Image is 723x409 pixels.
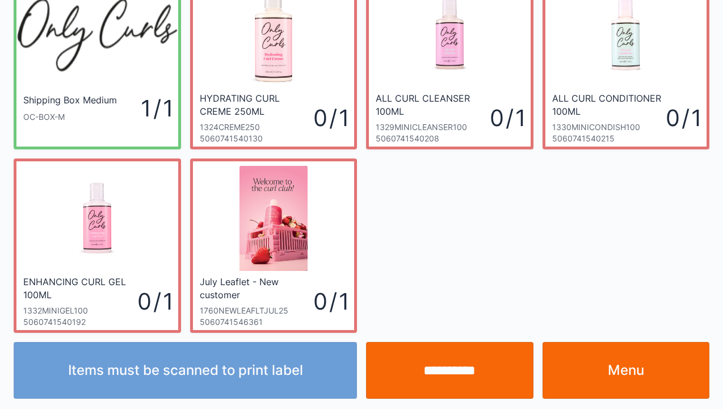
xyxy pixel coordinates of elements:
div: 0 / 1 [313,102,347,134]
div: 1332MINIGEL100 [23,305,137,316]
div: OC-BOX-M [23,111,120,123]
div: 0 / 1 [137,285,171,318]
div: 1 / 1 [120,92,171,124]
div: 1324CREME250 [200,122,314,133]
div: ENHANCING CURL GEL 100ML [23,276,134,301]
div: ALL CURL CLEANSER 100ML [376,92,487,117]
div: 5060741540192 [23,316,137,328]
div: 1760NEWLEAFLTJUL25 [200,305,314,316]
div: 0 / 1 [490,102,524,134]
div: Shipping Box Medium [23,94,117,107]
a: July Leaflet - New customer1760NEWLEAFLTJUL2550607415463610 / 1 [190,158,358,333]
div: 5060741540130 [200,133,314,144]
div: 1329MINICLEANSER100 [376,122,490,133]
div: 5060741546361 [200,316,314,328]
div: 0 / 1 [666,102,700,134]
div: 5060741540208 [376,133,490,144]
img: Screenshot-86.png [239,166,308,271]
div: 5060741540215 [552,133,666,144]
div: ALL CURL CONDITIONER 100ML [552,92,663,117]
div: 1330MINICONDISH100 [552,122,666,133]
a: ENHANCING CURL GEL 100ML1332MINIGEL10050607415401920 / 1 [14,158,181,333]
div: HYDRATING CURL CREME 250ML [200,92,311,117]
div: 0 / 1 [313,285,347,318]
img: enhancing_curl_gel_copy_1200x.jpg [45,166,150,271]
div: July Leaflet - New customer [200,276,311,301]
a: Menu [543,342,710,399]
